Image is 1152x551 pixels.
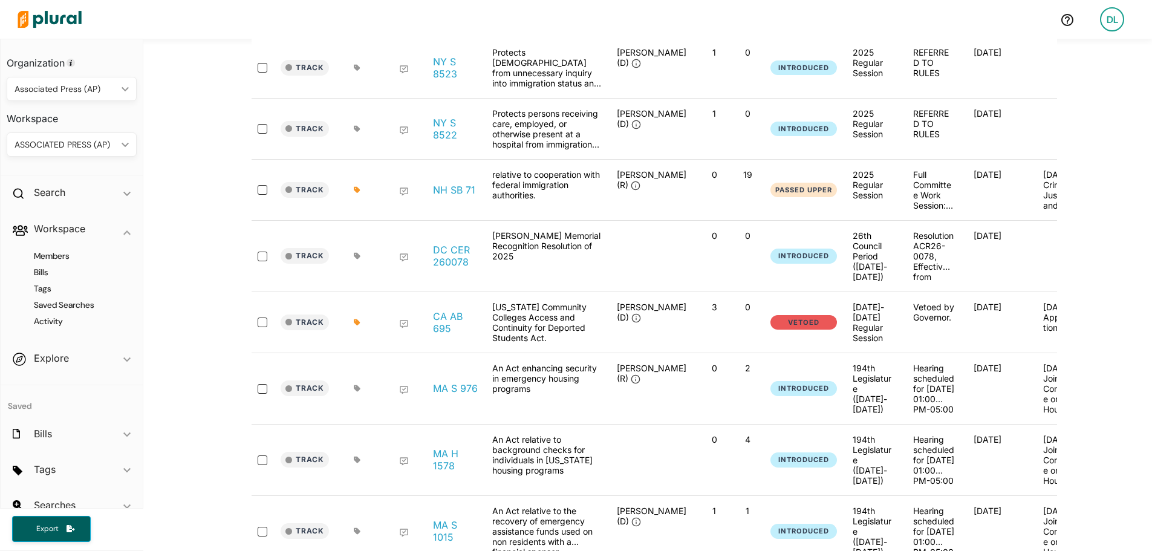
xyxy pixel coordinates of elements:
[15,83,117,96] div: Associated Press (AP)
[34,222,85,235] h2: Workspace
[853,302,894,343] div: [DATE]-[DATE] Regular Session
[617,302,686,322] span: [PERSON_NAME] (D)
[903,363,964,414] div: Hearing scheduled for [DATE] 01:00 PM-05:00 PM in A-1
[736,434,760,445] p: 4
[34,351,69,365] h2: Explore
[703,302,726,312] p: 3
[15,139,117,151] div: ASSOCIATED PRESS (AP)
[258,252,267,261] input: select-row-state-dc-26-cer260078
[354,64,360,71] div: Add tags
[433,244,479,268] a: DC CER 260078
[34,427,52,440] h2: Bills
[486,169,607,210] div: relative to cooperation with federal immigration authorities.
[258,318,267,327] input: select-row-state-ca-20252026-ab695
[964,169,1033,210] div: [DATE]
[770,60,837,76] button: Introduced
[433,448,479,472] a: MA H 1578
[486,108,607,149] div: Protects persons receiving care, employed, or otherwise present at a hospital from immigration ar...
[903,108,964,149] div: REFERRED TO RULES
[399,126,409,135] div: Add Position Statement
[19,316,131,327] h4: Activity
[770,249,837,264] button: Introduced
[399,457,409,466] div: Add Position Statement
[853,434,894,486] div: 194th Legislature ([DATE]-[DATE])
[736,506,760,516] p: 1
[903,302,964,343] div: Vetoed by Governor.
[617,47,686,68] span: [PERSON_NAME] (D)
[65,57,76,68] div: Tooltip anchor
[354,456,360,463] div: Add tags
[258,63,267,73] input: select-row-state-ny-2025_2026-s8523
[433,310,479,334] a: CA AB 695
[853,169,894,200] div: 2025 Regular Session
[964,47,1033,88] div: [DATE]
[1,385,143,415] h4: Saved
[354,252,360,259] div: Add tags
[903,169,964,210] div: Full Committee Work Session: [DATE] 10:00 am GP 159
[399,65,409,74] div: Add Position Statement
[736,230,760,241] p: 0
[703,230,726,241] p: 0
[433,117,479,141] a: NY S 8522
[486,230,607,282] div: [PERSON_NAME] Memorial Recognition Resolution of 2025
[770,122,837,137] button: Introduced
[34,463,56,476] h2: Tags
[486,363,607,414] div: An Act enhancing security in emergency housing programs
[19,283,131,295] a: Tags
[433,56,479,80] a: NY S 8523
[703,169,726,180] p: 0
[853,230,894,282] div: 26th Council Period ([DATE]-[DATE])
[853,108,894,139] div: 2025 Regular Session
[354,527,360,535] div: Add tags
[7,45,137,72] h3: Organization
[486,434,607,486] div: An Act relative to background checks for individuals in [US_STATE] housing programs
[354,125,360,132] div: Add tags
[19,299,131,311] a: Saved Searches
[736,108,760,119] p: 0
[399,528,409,538] div: Add Position Statement
[703,47,726,57] p: 1
[853,363,894,414] div: 194th Legislature ([DATE]-[DATE])
[258,455,267,465] input: select-row-state-ma-194th-h1578
[1043,363,1084,404] p: [DATE] - Joint Committee on Housing
[736,169,760,180] p: 19
[281,121,329,137] button: Track
[281,452,329,468] button: Track
[1111,510,1140,539] iframe: Intercom live chat
[853,47,894,78] div: 2025 Regular Session
[399,385,409,395] div: Add Position Statement
[399,187,409,197] div: Add Position Statement
[281,315,329,330] button: Track
[354,319,360,326] div: Add tags
[1043,434,1084,475] p: [DATE] - Joint Committee on Housing
[1043,302,1084,333] p: [DATE] - Appropriations
[19,250,131,262] h4: Members
[703,506,726,516] p: 1
[770,315,837,330] button: Vetoed
[7,101,137,128] h3: Workspace
[28,524,67,534] span: Export
[903,434,964,486] div: Hearing scheduled for [DATE] 01:00 PM-05:00 PM in A-1
[19,267,131,278] h4: Bills
[354,186,360,194] div: Add tags
[399,253,409,262] div: Add Position Statement
[770,381,837,396] button: Introduced
[903,230,964,282] div: Resolution ACR26-0078, Effective from [DATE] Published in DC Register Vol 72 and Page 010647
[34,186,65,199] h2: Search
[964,108,1033,149] div: [DATE]
[433,382,478,394] a: MA S 976
[281,380,329,396] button: Track
[617,506,686,526] span: [PERSON_NAME] (D)
[281,182,329,198] button: Track
[736,302,760,312] p: 0
[258,124,267,134] input: select-row-state-ny-2025_2026-s8522
[617,169,686,190] span: [PERSON_NAME] (R)
[617,108,686,129] span: [PERSON_NAME] (D)
[258,384,267,394] input: select-row-state-ma-194th-s976
[34,498,76,512] h2: Searches
[703,363,726,373] p: 0
[12,516,91,542] button: Export
[964,434,1033,486] div: [DATE]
